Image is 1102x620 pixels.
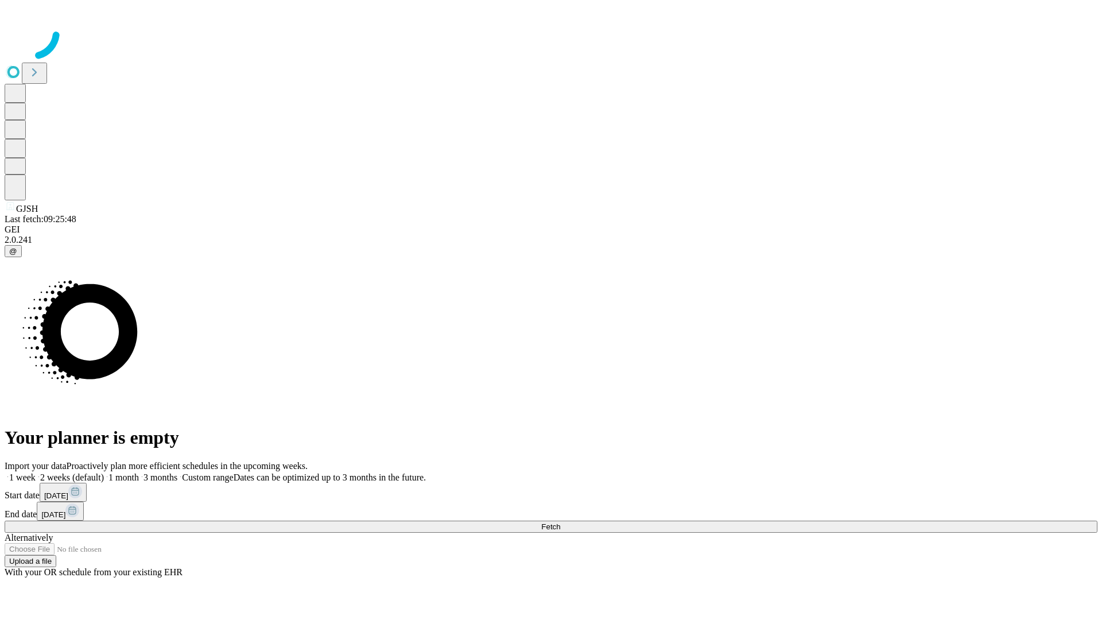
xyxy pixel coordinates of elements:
[541,522,560,531] span: Fetch
[9,472,36,482] span: 1 week
[108,472,139,482] span: 1 month
[9,247,17,255] span: @
[5,427,1097,448] h1: Your planner is empty
[44,491,68,500] span: [DATE]
[5,521,1097,533] button: Fetch
[5,224,1097,235] div: GEI
[5,235,1097,245] div: 2.0.241
[41,510,65,519] span: [DATE]
[143,472,177,482] span: 3 months
[16,204,38,214] span: GJSH
[5,533,53,542] span: Alternatively
[37,502,84,521] button: [DATE]
[5,461,67,471] span: Import your data
[182,472,233,482] span: Custom range
[40,472,104,482] span: 2 weeks (default)
[5,214,76,224] span: Last fetch: 09:25:48
[234,472,426,482] span: Dates can be optimized up to 3 months in the future.
[40,483,87,502] button: [DATE]
[67,461,308,471] span: Proactively plan more efficient schedules in the upcoming weeks.
[5,567,183,577] span: With your OR schedule from your existing EHR
[5,555,56,567] button: Upload a file
[5,502,1097,521] div: End date
[5,245,22,257] button: @
[5,483,1097,502] div: Start date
